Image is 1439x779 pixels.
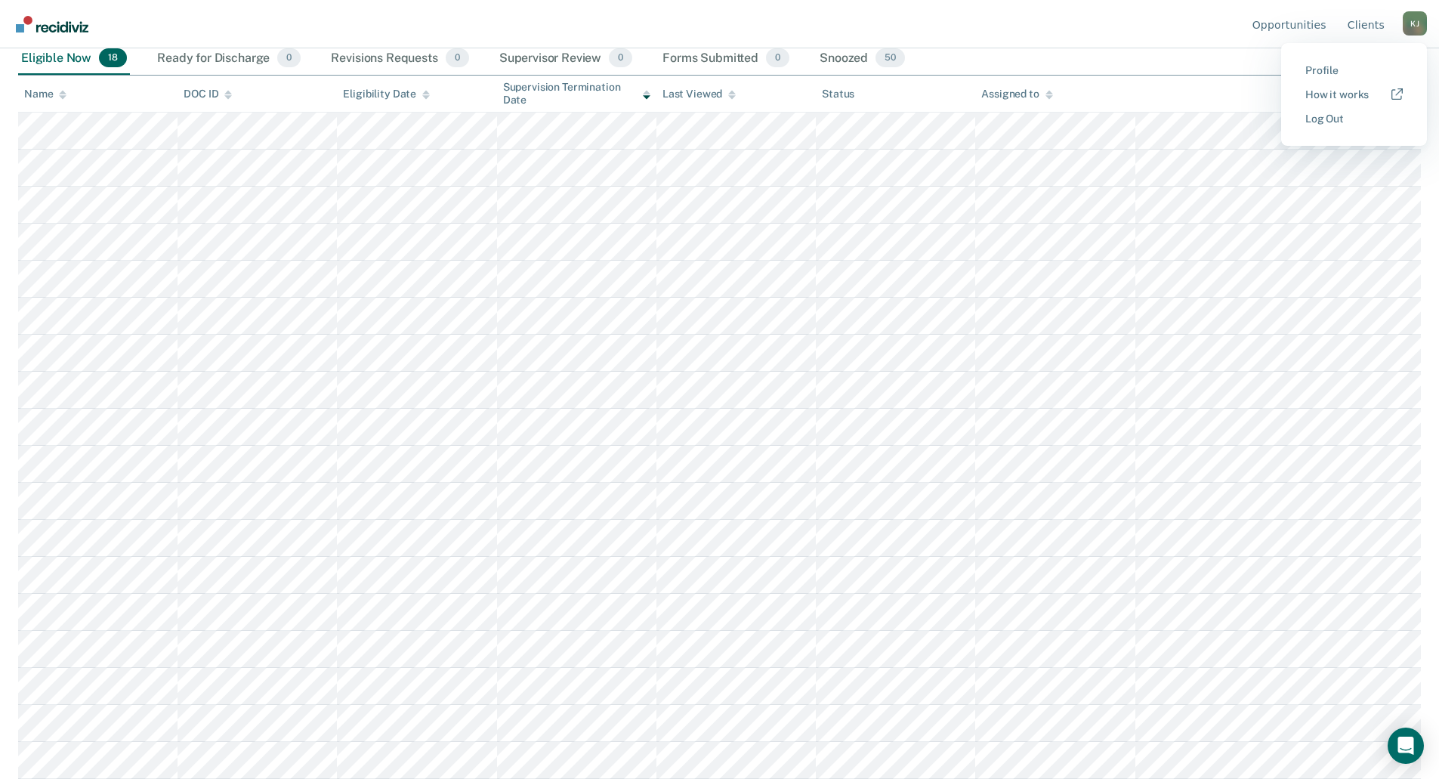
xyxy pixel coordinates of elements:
div: Last Viewed [662,88,736,100]
a: Log Out [1305,113,1403,125]
span: 0 [277,48,301,68]
div: Eligible Now18 [18,42,130,76]
div: Snoozed50 [817,42,908,76]
div: Supervisor Review0 [496,42,636,76]
span: 0 [609,48,632,68]
div: Profile menu [1281,43,1427,146]
div: Name [24,88,66,100]
span: 0 [446,48,469,68]
div: Ready for Discharge0 [154,42,304,76]
div: Revisions Requests0 [328,42,471,76]
a: How it works [1305,88,1403,101]
span: 0 [766,48,789,68]
img: Recidiviz [16,16,88,32]
div: Eligibility Date [343,88,430,100]
div: Status [822,88,854,100]
span: 18 [99,48,127,68]
div: Supervision Termination Date [503,81,650,107]
div: DOC ID [184,88,232,100]
span: 50 [875,48,905,68]
div: Open Intercom Messenger [1388,728,1424,764]
div: Assigned to [981,88,1052,100]
div: Forms Submitted0 [659,42,792,76]
div: K J [1403,11,1427,36]
a: Profile [1305,64,1403,77]
button: Profile dropdown button [1403,11,1427,36]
